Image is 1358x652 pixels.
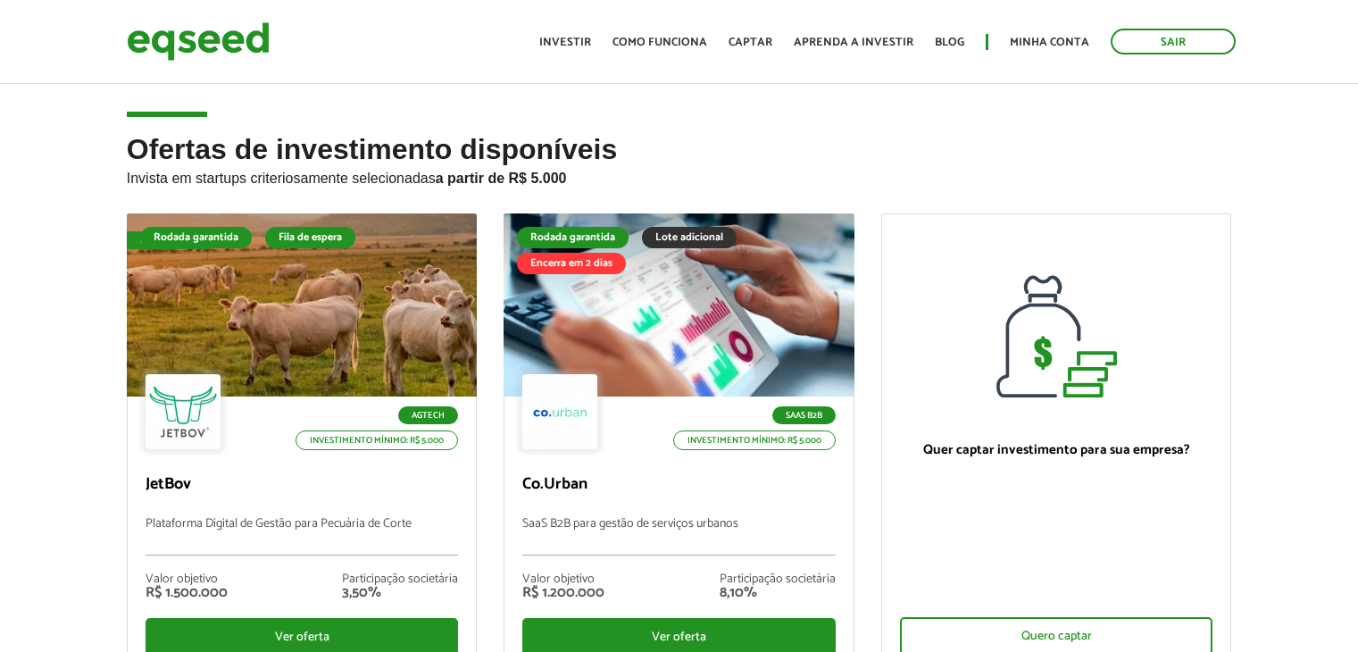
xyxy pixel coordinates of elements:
div: Participação societária [342,573,458,586]
p: Investimento mínimo: R$ 5.000 [673,430,836,450]
p: Plataforma Digital de Gestão para Pecuária de Corte [146,517,459,556]
div: R$ 1.500.000 [146,586,228,600]
div: Participação societária [720,573,836,586]
div: 8,10% [720,586,836,600]
div: Valor objetivo [522,573,604,586]
div: R$ 1.200.000 [522,586,604,600]
div: Encerra em 2 dias [517,253,626,274]
a: Sair [1111,29,1236,54]
p: SaaS B2B [772,406,836,424]
div: Fila de espera [127,231,217,249]
a: Investir [539,37,591,48]
div: Fila de espera [265,227,355,248]
img: EqSeed [127,18,270,65]
strong: a partir de R$ 5.000 [436,171,567,186]
div: Rodada garantida [517,227,629,248]
p: Agtech [398,406,458,424]
h2: Ofertas de investimento disponíveis [127,134,1232,213]
a: Aprenda a investir [794,37,913,48]
a: Blog [935,37,964,48]
p: Co.Urban [522,475,836,495]
p: Investimento mínimo: R$ 5.000 [296,430,458,450]
a: Minha conta [1010,37,1089,48]
p: JetBov [146,475,459,495]
p: SaaS B2B para gestão de serviços urbanos [522,517,836,556]
p: Invista em startups criteriosamente selecionadas [127,165,1232,187]
a: Como funciona [612,37,707,48]
div: 3,50% [342,586,458,600]
a: Captar [729,37,772,48]
div: Valor objetivo [146,573,228,586]
div: Rodada garantida [140,227,252,248]
div: Lote adicional [642,227,737,248]
p: Quer captar investimento para sua empresa? [900,442,1213,458]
